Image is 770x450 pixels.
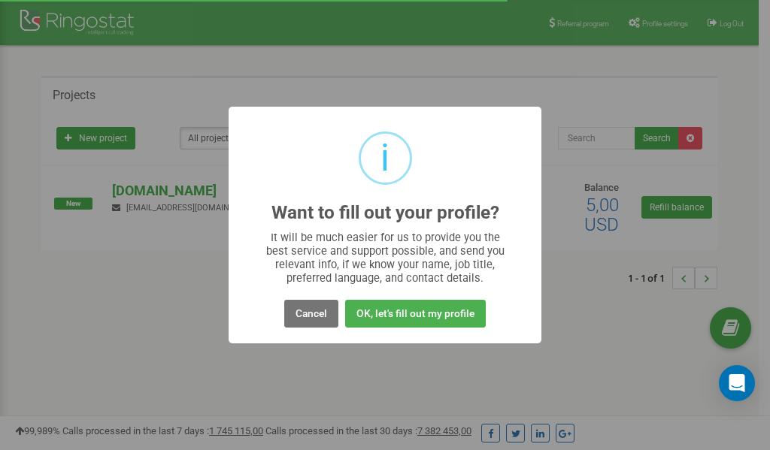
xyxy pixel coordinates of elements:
[380,134,390,183] div: i
[271,203,499,223] h2: Want to fill out your profile?
[284,300,338,328] button: Cancel
[719,365,755,401] div: Open Intercom Messenger
[259,231,512,285] div: It will be much easier for us to provide you the best service and support possible, and send you ...
[345,300,486,328] button: OK, let's fill out my profile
